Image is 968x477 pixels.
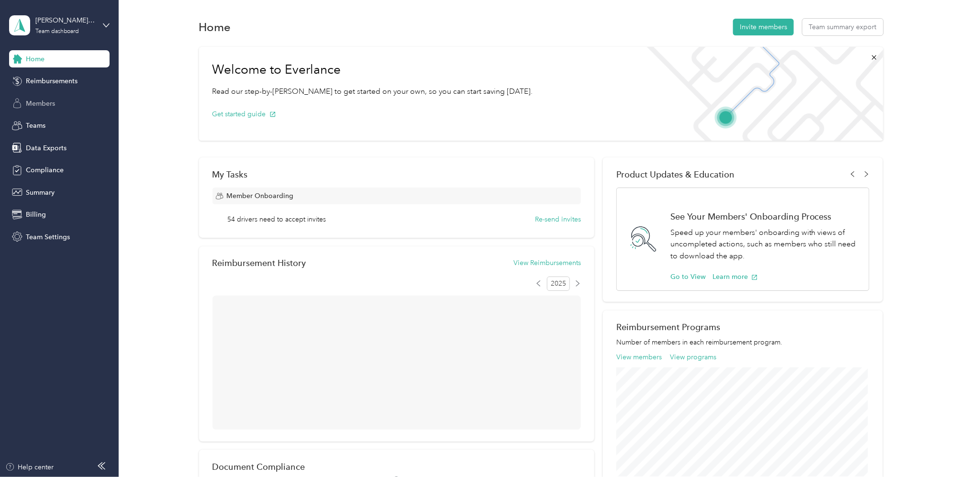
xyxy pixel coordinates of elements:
[199,22,231,32] h1: Home
[212,62,533,78] h1: Welcome to Everlance
[26,143,67,153] span: Data Exports
[670,352,716,362] button: View programs
[637,47,883,141] img: Welcome to everlance
[733,19,794,35] button: Invite members
[670,227,859,262] p: Speed up your members' onboarding with views of uncompleted actions, such as members who still ne...
[5,462,54,472] button: Help center
[212,258,306,268] h2: Reimbursement History
[212,462,305,472] h2: Document Compliance
[26,165,64,175] span: Compliance
[212,169,581,179] div: My Tasks
[616,337,870,347] p: Number of members in each reimbursement program.
[26,99,55,109] span: Members
[914,423,968,477] iframe: Everlance-gr Chat Button Frame
[513,258,581,268] button: View Reimbursements
[26,232,70,242] span: Team Settings
[26,121,45,131] span: Teams
[535,214,581,224] button: Re-send invites
[712,272,758,282] button: Learn more
[26,188,55,198] span: Summary
[670,272,706,282] button: Go to View
[26,210,46,220] span: Billing
[35,29,79,34] div: Team dashboard
[212,86,533,98] p: Read our step-by-[PERSON_NAME] to get started on your own, so you can start saving [DATE].
[35,15,95,25] div: [PERSON_NAME] [GEOGRAPHIC_DATA]
[670,211,859,222] h1: See Your Members' Onboarding Process
[616,352,662,362] button: View members
[616,169,734,179] span: Product Updates & Education
[547,277,570,291] span: 2025
[26,76,78,86] span: Reimbursements
[26,54,45,64] span: Home
[227,191,294,201] span: Member Onboarding
[616,322,870,332] h2: Reimbursement Programs
[802,19,883,35] button: Team summary export
[227,214,326,224] span: 54 drivers need to accept invites
[212,109,276,119] button: Get started guide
